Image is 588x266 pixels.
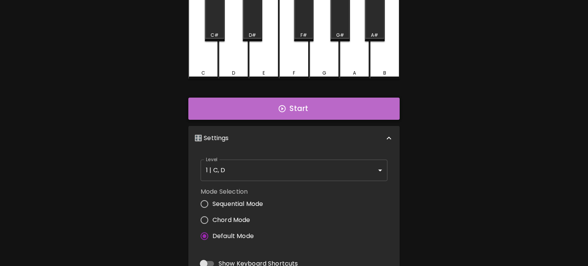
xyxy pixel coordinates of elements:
div: G# [336,32,344,39]
div: E [263,70,265,77]
div: D# [249,32,256,39]
div: B [383,70,386,77]
div: G [322,70,326,77]
div: C# [211,32,219,39]
div: 1 | C, D [201,160,387,181]
div: A# [371,32,378,39]
div: C [201,70,205,77]
label: Level [206,156,218,163]
span: Sequential Mode [212,199,263,209]
p: 🎛️ Settings [194,134,229,143]
div: D [232,70,235,77]
div: A [353,70,356,77]
label: Mode Selection [201,187,269,196]
span: Default Mode [212,232,254,241]
div: F# [301,32,307,39]
span: Chord Mode [212,215,250,225]
div: 🎛️ Settings [188,126,400,150]
button: Start [188,98,400,120]
div: F [293,70,295,77]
